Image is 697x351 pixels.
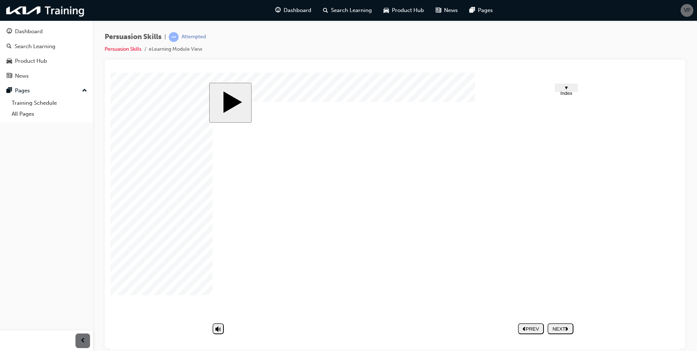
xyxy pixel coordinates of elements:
button: Pages [3,84,90,97]
div: Attempted [182,34,206,40]
span: | [164,33,166,41]
span: search-icon [7,43,12,50]
div: News [15,72,29,80]
span: search-icon [323,6,328,15]
span: news-icon [7,73,12,80]
span: pages-icon [470,6,475,15]
span: VP [684,6,690,15]
a: Training Schedule [9,97,90,109]
a: Persuasion Skills [105,46,141,52]
span: guage-icon [7,28,12,35]
a: News [3,69,90,83]
span: News [444,6,458,15]
div: Search Learning [15,42,55,51]
div: Pages [15,86,30,95]
span: guage-icon [275,6,281,15]
a: car-iconProduct Hub [378,3,430,18]
span: Persuasion Skills [105,33,161,41]
span: Search Learning [331,6,372,15]
a: search-iconSearch Learning [317,3,378,18]
span: prev-icon [80,336,86,346]
a: All Pages [9,108,90,120]
a: Dashboard [3,25,90,38]
span: learningRecordVerb_ATTEMPT-icon [169,32,179,42]
span: car-icon [7,58,12,65]
span: Pages [478,6,493,15]
span: car-icon [383,6,389,15]
a: guage-iconDashboard [269,3,317,18]
img: kia-training [4,3,87,18]
span: pages-icon [7,88,12,94]
a: Search Learning [3,40,90,53]
span: up-icon [82,86,87,96]
a: Product Hub [3,54,90,68]
span: Product Hub [392,6,424,15]
div: Product Hub [15,57,47,65]
a: news-iconNews [430,3,464,18]
button: VP [681,4,693,17]
li: eLearning Module View [149,45,202,54]
button: DashboardSearch LearningProduct HubNews [3,23,90,84]
div: Persuasion Skills Start Course [99,10,471,267]
button: Start [99,10,141,50]
span: Dashboard [284,6,311,15]
div: Dashboard [15,27,43,36]
span: news-icon [436,6,441,15]
a: pages-iconPages [464,3,499,18]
